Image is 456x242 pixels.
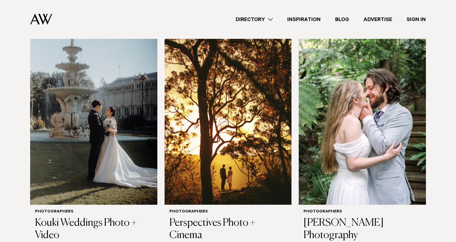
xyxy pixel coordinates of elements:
img: Auckland Weddings Photographers | Trang Dong Photography [299,35,426,205]
h6: Photographers [169,209,287,215]
a: Sign In [399,15,433,23]
h3: Perspectives Photo + Cinema [169,217,287,242]
a: Advertise [356,15,399,23]
a: Blog [328,15,356,23]
a: Directory [228,15,280,23]
a: Inspiration [280,15,328,23]
h3: [PERSON_NAME] Photography [303,217,421,242]
img: Auckland Weddings Photographers | Kouki Weddings Photo + Video [30,35,157,205]
h3: Kouki Weddings Photo + Video [35,217,153,242]
img: Auckland Weddings Logo [30,14,52,25]
h6: Photographers [35,209,153,215]
img: Auckland Weddings Photographers | Perspectives Photo + Cinema [165,35,292,205]
h6: Photographers [303,209,421,215]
